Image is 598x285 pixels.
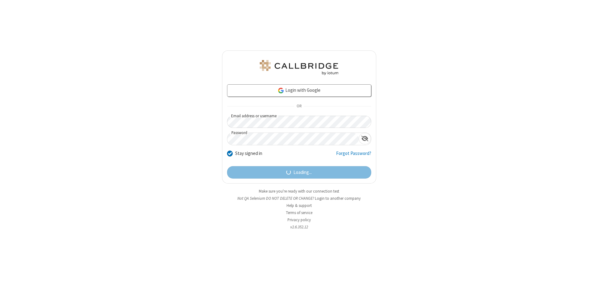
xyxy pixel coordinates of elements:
a: Help & support [287,203,312,208]
a: Make sure you're ready with our connection test [259,189,339,194]
button: Login to another company [315,195,361,201]
img: google-icon.png [278,87,284,94]
span: Loading... [293,169,312,176]
label: Stay signed in [235,150,262,157]
li: v2.6.352.12 [222,224,376,230]
span: OR [294,102,304,111]
button: Loading... [227,166,371,179]
iframe: Chat [582,269,593,281]
a: Forgot Password? [336,150,371,162]
li: Not QA Selenium DO NOT DELETE OR CHANGE? [222,195,376,201]
a: Privacy policy [287,217,311,222]
a: Login with Google [227,84,371,97]
img: QA Selenium DO NOT DELETE OR CHANGE [259,60,339,75]
input: Password [227,133,359,145]
input: Email address or username [227,116,371,128]
div: Show password [359,133,371,144]
a: Terms of service [286,210,312,215]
